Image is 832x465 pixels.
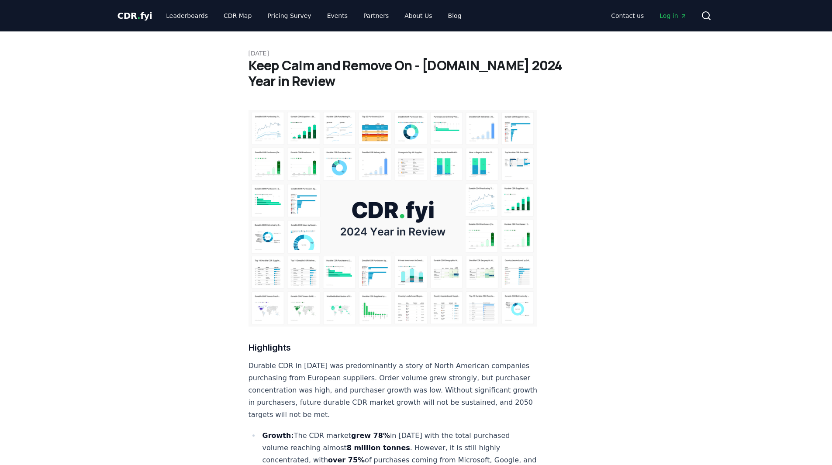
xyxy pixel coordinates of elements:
h3: Highlights [249,341,538,355]
strong: over 75% [328,456,365,464]
a: Contact us [604,8,651,24]
a: CDR Map [217,8,259,24]
p: Durable CDR in [DATE] was predominantly a story of North American companies purchasing from Europ... [249,360,538,421]
a: Log in [652,8,694,24]
a: Events [320,8,355,24]
a: Blog [441,8,469,24]
span: CDR fyi [117,10,152,21]
a: CDR.fyi [117,10,152,22]
a: Pricing Survey [260,8,318,24]
strong: 8 million tonnes [347,444,410,452]
nav: Main [604,8,694,24]
img: blog post image [249,110,538,327]
a: About Us [397,8,439,24]
strong: grew 78% [351,431,390,440]
p: [DATE] [249,49,584,58]
a: Leaderboards [159,8,215,24]
h1: Keep Calm and Remove On - [DOMAIN_NAME] 2024 Year in Review [249,58,584,89]
span: Log in [659,11,687,20]
strong: Growth: [262,431,294,440]
nav: Main [159,8,468,24]
a: Partners [356,8,396,24]
span: . [137,10,140,21]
